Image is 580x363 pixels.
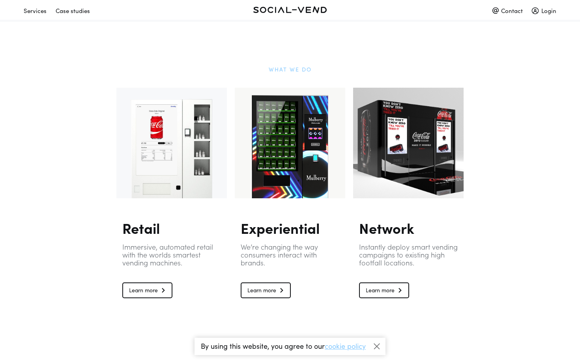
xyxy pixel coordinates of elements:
[24,4,47,17] div: Services
[325,341,366,351] a: cookie policy
[359,221,458,235] h2: Network
[359,282,409,298] a: Learn more
[492,4,523,17] div: Contact
[56,4,90,17] div: Case studies
[116,66,464,72] h1: What we do
[122,221,221,235] h2: Retail
[241,282,291,298] a: Learn more
[359,243,458,267] p: Instantly deploy smart vending campaigns to existing high footfall locations.
[56,4,99,12] a: Case studies
[201,342,366,350] p: By using this website, you agree to our
[241,221,339,235] h2: Experiential
[122,243,221,267] p: Immersive, automated retail with the worlds smartest vending machines.
[241,243,339,267] p: We’re changing the way consumers interact with brands.
[531,4,556,17] div: Login
[122,282,172,298] a: Learn more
